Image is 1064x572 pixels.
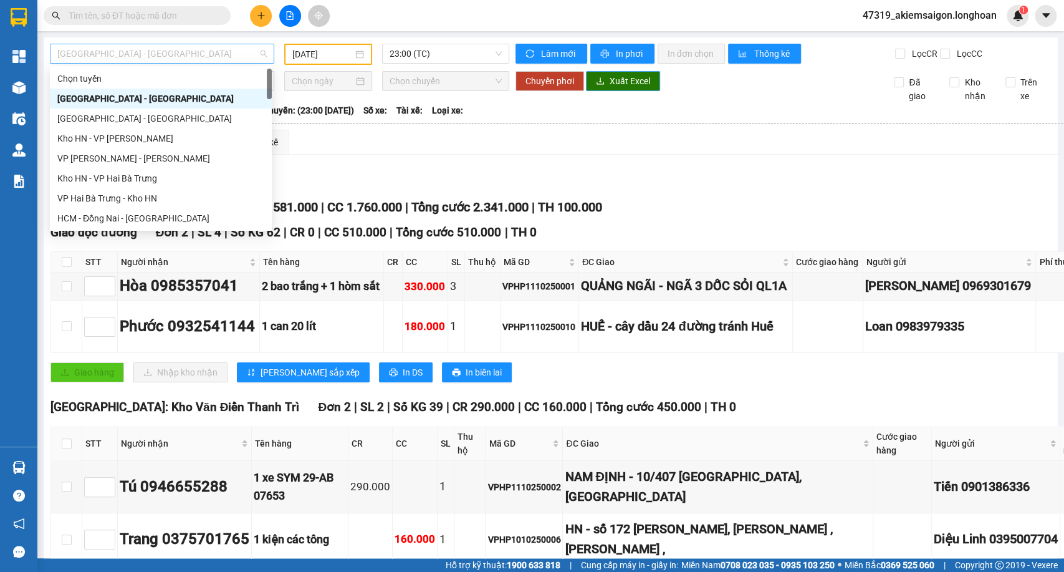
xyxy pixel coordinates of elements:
[610,74,650,88] span: Xuất Excel
[439,478,452,495] div: 1
[596,77,605,87] span: download
[292,74,353,88] input: Chọn ngày
[616,47,645,61] span: In phơi
[390,44,501,63] span: 23:00 (TC)
[1035,5,1057,27] button: caret-down
[396,225,501,240] span: Tổng cước 510.000
[582,255,780,269] span: ĐC Giao
[57,72,264,85] div: Chọn tuyến
[1012,10,1023,21] img: icon-new-feature
[57,112,264,125] div: [GEOGRAPHIC_DATA] - [GEOGRAPHIC_DATA]
[384,252,402,273] th: CR
[13,546,25,558] span: message
[13,518,25,530] span: notification
[13,490,25,502] span: question-circle
[541,47,577,61] span: Làm mới
[504,255,566,269] span: Mã GD
[450,278,463,295] div: 3
[121,255,247,269] span: Người nhận
[284,225,287,240] span: |
[262,318,381,335] div: 1 can 20 lít
[237,362,370,382] button: sort-ascending[PERSON_NAME] sắp xếp
[1015,75,1052,103] span: Trên xe
[285,11,294,20] span: file-add
[596,400,701,414] span: Tổng cước 450.000
[565,520,871,559] div: HN - số 172 [PERSON_NAME], [PERSON_NAME] , [PERSON_NAME] ,
[944,558,946,572] span: |
[405,200,408,215] span: |
[327,200,401,215] span: CC 1.760.000
[590,400,593,414] span: |
[387,400,390,414] span: |
[590,44,654,64] button: printerIn phơi
[450,318,463,335] div: 1
[57,132,264,145] div: Kho HN - VP [PERSON_NAME]
[501,273,579,301] td: VPHP1110250001
[292,47,353,61] input: 11/10/2025
[50,225,137,240] span: Giao dọc đường
[69,9,216,22] input: Tìm tên, số ĐT hoặc mã đơn
[120,315,257,339] div: Phước 0932541144
[50,362,124,382] button: uploadGiao hàng
[354,400,357,414] span: |
[581,276,790,296] div: QUẢNG NGÃI - NGÃ 3 DỐC SỎI QL1A
[681,558,835,572] span: Miền Nam
[524,400,587,414] span: CC 160.000
[50,148,272,168] div: VP An khánh - Kho HN
[263,104,354,117] span: Chuyến: (23:00 [DATE])
[454,427,486,461] th: Thu hộ
[363,104,387,117] span: Số xe:
[314,11,323,20] span: aim
[658,44,726,64] button: In đơn chọn
[502,279,577,293] div: VPHP1110250001
[389,368,398,378] span: printer
[12,175,26,188] img: solution-icon
[120,274,257,298] div: Hòa 0985357041
[121,437,239,450] span: Người nhận
[191,225,194,240] span: |
[120,528,249,551] div: Trang 0375701765
[486,513,563,566] td: VPHP1010250006
[1021,6,1025,14] span: 1
[12,143,26,157] img: warehouse-icon
[738,49,749,59] span: bar-chart
[257,11,266,20] span: plus
[438,427,454,461] th: SL
[57,191,264,205] div: VP Hai Bà Trưng - Kho HN
[865,276,1034,296] div: [PERSON_NAME] 0969301679
[525,49,536,59] span: sync
[57,211,264,225] div: HCM - Đồng Nai - [GEOGRAPHIC_DATA]
[959,75,995,103] span: Kho nhận
[711,400,736,414] span: TH 0
[50,89,272,109] div: Hải Phòng - Hà Nội
[12,81,26,94] img: warehouse-icon
[453,400,515,414] span: CR 290.000
[411,200,528,215] span: Tổng cước 2.341.000
[704,400,707,414] span: |
[395,531,435,548] div: 160.000
[570,558,572,572] span: |
[318,225,321,240] span: |
[50,400,299,414] span: [GEOGRAPHIC_DATA]: Kho Văn Điển Thanh Trì
[261,366,360,379] span: [PERSON_NAME] sắp xếp
[231,225,280,240] span: Số KG 62
[581,558,678,572] span: Cung cấp máy in - giấy in:
[12,461,26,474] img: warehouse-icon
[320,200,324,215] span: |
[224,225,228,240] span: |
[1040,10,1052,21] span: caret-down
[393,427,438,461] th: CC
[253,200,317,215] span: CR 581.000
[318,400,351,414] span: Đơn 2
[865,317,1034,336] div: Loan 0983979335
[721,560,835,570] strong: 0708 023 035 - 0935 103 250
[120,475,249,499] div: Tú 0946655288
[260,252,384,273] th: Tên hàng
[247,368,256,378] span: sort-ascending
[448,252,465,273] th: SL
[904,75,940,103] span: Đã giao
[308,5,330,27] button: aim
[432,104,463,117] span: Loại xe:
[57,92,264,105] div: [GEOGRAPHIC_DATA] - [GEOGRAPHIC_DATA]
[935,437,1047,450] span: Người gửi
